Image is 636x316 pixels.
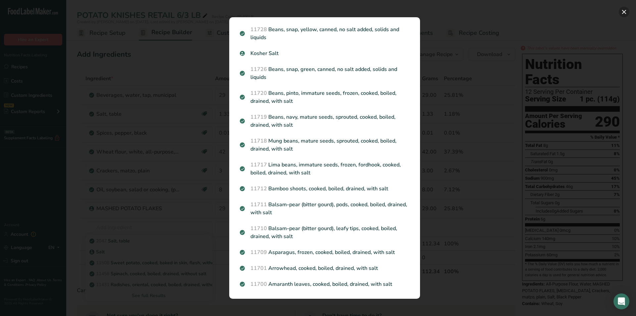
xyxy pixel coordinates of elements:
p: Balsam-pear (bitter gourd), leafy tips, cooked, boiled, drained, with salt [240,224,409,240]
p: Balsam-pear (bitter gourd), pods, cooked, boiled, drained, with salt [240,201,409,217]
span: 11700 [250,281,267,288]
p: Amaranth leaves, cooked, boiled, drained, with salt [240,280,409,288]
span: 11709 [250,249,267,256]
p: Beans, snap, yellow, canned, no salt added, solids and liquids [240,26,409,41]
span: 11726 [250,66,267,73]
p: Lima beans, immature seeds, frozen, fordhook, cooked, boiled, drained, with salt [240,161,409,177]
p: Bamboo shoots, cooked, boiled, drained, with salt [240,185,409,193]
p: Asparagus, frozen, cooked, boiled, drained, with salt [240,248,409,256]
span: 11701 [250,265,267,272]
p: Beans, snap, green, canned, no salt added, solids and liquids [240,65,409,81]
span: 11718 [250,137,267,145]
span: 11728 [250,26,267,33]
div: Open Intercom Messenger [613,293,629,309]
p: Beans, pinto, immature seeds, frozen, cooked, boiled, drained, with salt [240,89,409,105]
p: Arrowhead, cooked, boiled, drained, with salt [240,264,409,272]
p: Beans, navy, mature seeds, sprouted, cooked, boiled, drained, with salt [240,113,409,129]
p: Kosher Salt [240,49,409,57]
span: 11710 [250,225,267,232]
span: 11720 [250,90,267,97]
span: 11717 [250,161,267,168]
span: 11719 [250,113,267,121]
span: 11712 [250,185,267,192]
p: Mung beans, mature seeds, sprouted, cooked, boiled, drained, with salt [240,137,409,153]
span: 11711 [250,201,267,208]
